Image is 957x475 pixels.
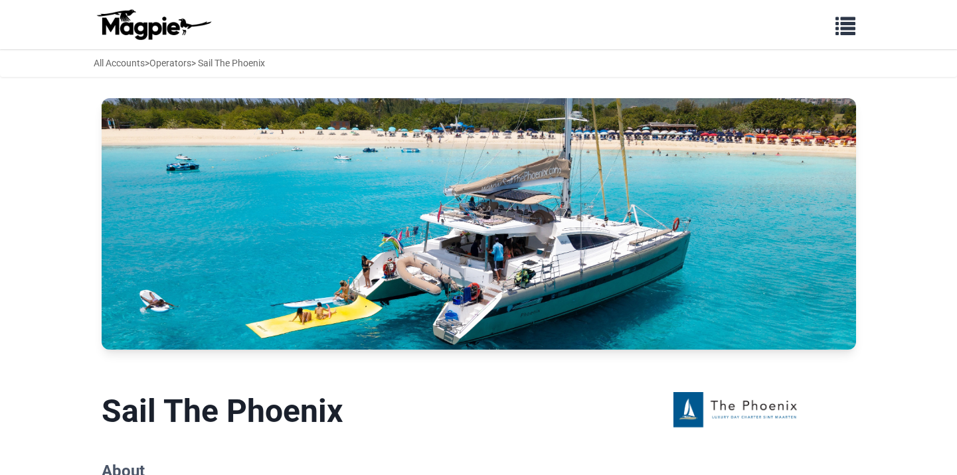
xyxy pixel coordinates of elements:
[149,58,191,68] a: Operators
[102,392,598,431] h1: Sail The Phoenix
[94,9,213,40] img: logo-ab69f6fb50320c5b225c76a69d11143b.png
[102,98,856,349] img: Sail The Phoenix banner
[673,392,801,435] img: Sail The Phoenix logo
[94,58,145,68] a: All Accounts
[94,56,265,70] div: > > Sail The Phoenix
